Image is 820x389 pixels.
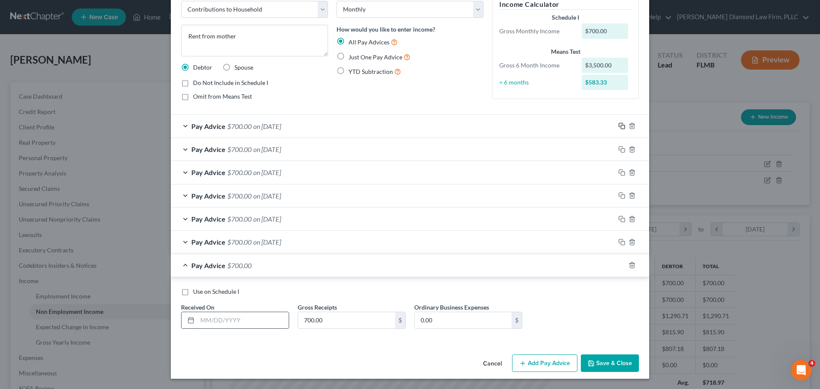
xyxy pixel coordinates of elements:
[181,304,214,311] span: Received On
[582,75,629,90] div: $583.33
[193,64,212,71] span: Debtor
[253,215,281,223] span: on [DATE]
[348,38,389,46] span: All Pay Advices
[298,312,395,328] input: 0.00
[227,122,252,130] span: $700.00
[253,168,281,176] span: on [DATE]
[191,122,225,130] span: Pay Advice
[191,215,225,223] span: Pay Advice
[495,78,577,87] div: ÷ 6 months
[227,192,252,200] span: $700.00
[476,355,509,372] button: Cancel
[582,23,629,39] div: $700.00
[253,145,281,153] span: on [DATE]
[348,53,402,61] span: Just One Pay Advice
[495,61,577,70] div: Gross 6 Month Income
[234,64,253,71] span: Spouse
[227,145,252,153] span: $700.00
[512,312,522,328] div: $
[581,354,639,372] button: Save & Close
[499,47,632,56] div: Means Test
[197,312,289,328] input: MM/DD/YYYY
[193,79,268,86] span: Do Not Include in Schedule I
[191,145,225,153] span: Pay Advice
[191,192,225,200] span: Pay Advice
[415,312,512,328] input: 0.00
[227,238,252,246] span: $700.00
[395,312,405,328] div: $
[337,25,435,34] label: How would you like to enter income?
[191,168,225,176] span: Pay Advice
[582,58,629,73] div: $3,500.00
[414,303,489,312] label: Ordinary Business Expenses
[227,261,252,269] span: $700.00
[191,238,225,246] span: Pay Advice
[808,360,815,367] span: 4
[191,261,225,269] span: Pay Advice
[193,93,252,100] span: Omit from Means Test
[298,303,337,312] label: Gross Receipts
[253,122,281,130] span: on [DATE]
[227,215,252,223] span: $700.00
[512,354,577,372] button: Add Pay Advice
[253,238,281,246] span: on [DATE]
[227,168,252,176] span: $700.00
[193,288,239,295] span: Use on Schedule I
[499,13,632,22] div: Schedule I
[495,27,577,35] div: Gross Monthly Income
[253,192,281,200] span: on [DATE]
[791,360,811,380] iframe: Intercom live chat
[348,68,393,75] span: YTD Subtraction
